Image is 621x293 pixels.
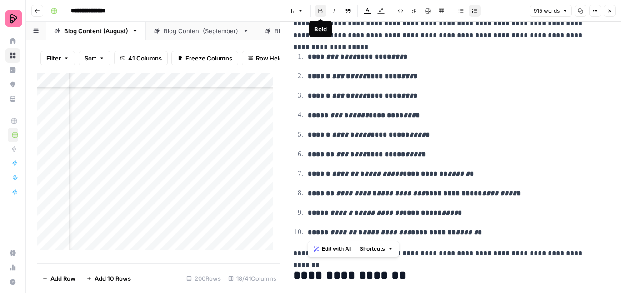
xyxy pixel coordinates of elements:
[164,26,239,35] div: Blog Content (September)
[5,7,20,30] button: Workspace: Preply
[46,54,61,63] span: Filter
[5,246,20,260] a: Settings
[146,22,257,40] a: Blog Content (September)
[95,274,131,283] span: Add 10 Rows
[322,245,351,253] span: Edit with AI
[5,260,20,275] a: Usage
[275,26,331,35] div: Blog Content (July)
[81,271,136,286] button: Add 10 Rows
[257,22,348,40] a: Blog Content (July)
[37,271,81,286] button: Add Row
[171,51,238,65] button: Freeze Columns
[242,51,295,65] button: Row Height
[79,51,110,65] button: Sort
[5,48,20,63] a: Browse
[183,271,225,286] div: 200 Rows
[50,274,75,283] span: Add Row
[5,34,20,48] a: Home
[114,51,168,65] button: 41 Columns
[5,275,20,289] button: Help + Support
[5,77,20,92] a: Opportunities
[256,54,289,63] span: Row Height
[5,92,20,106] a: Your Data
[360,245,385,253] span: Shortcuts
[5,63,20,77] a: Insights
[85,54,96,63] span: Sort
[356,243,397,255] button: Shortcuts
[64,26,128,35] div: Blog Content (August)
[225,271,280,286] div: 18/41 Columns
[128,54,162,63] span: 41 Columns
[185,54,232,63] span: Freeze Columns
[530,5,572,17] button: 915 words
[534,7,560,15] span: 915 words
[5,10,22,27] img: Preply Logo
[310,243,354,255] button: Edit with AI
[46,22,146,40] a: Blog Content (August)
[40,51,75,65] button: Filter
